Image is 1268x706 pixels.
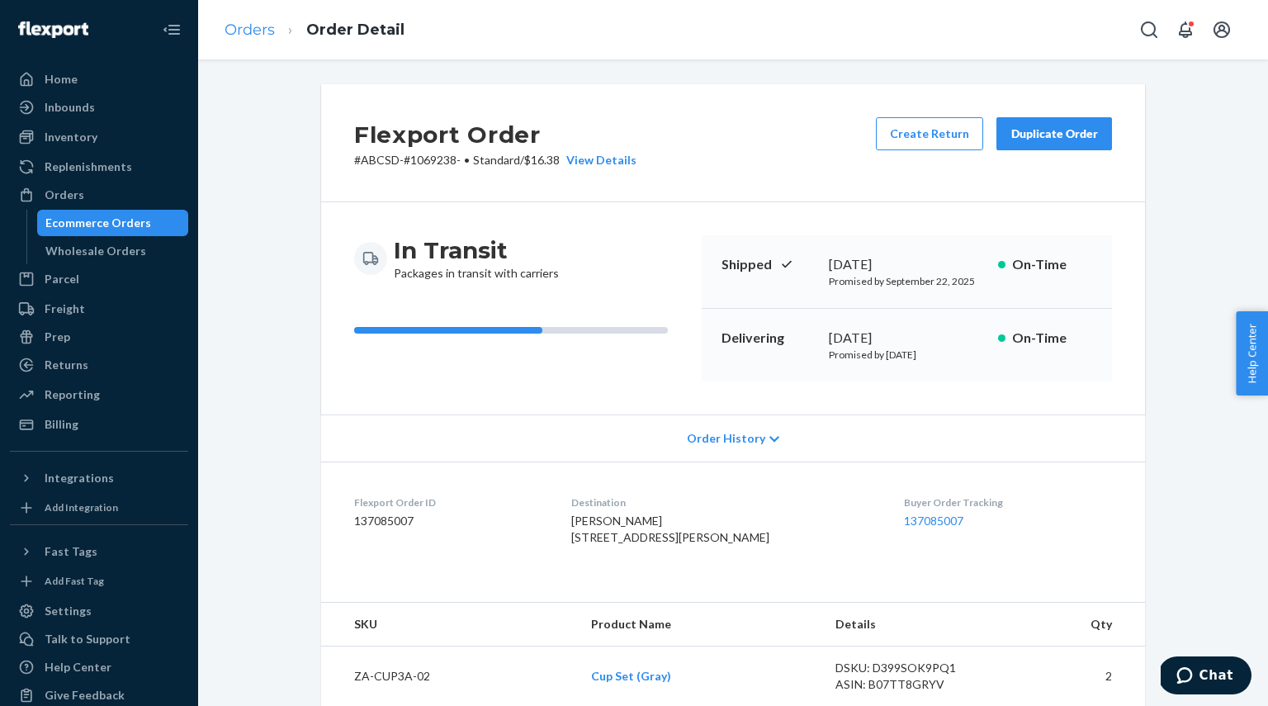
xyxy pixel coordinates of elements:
[829,329,985,348] div: [DATE]
[394,235,559,282] div: Packages in transit with carriers
[1205,13,1238,46] button: Open account menu
[354,117,636,152] h2: Flexport Order
[10,94,188,121] a: Inbounds
[10,538,188,565] button: Fast Tags
[10,381,188,408] a: Reporting
[321,603,578,647] th: SKU
[835,660,991,676] div: DSKU: D399SOK9PQ1
[687,430,765,447] span: Order History
[45,243,146,259] div: Wholesale Orders
[354,152,636,168] p: # ABCSD-#1069238- / $16.38
[473,153,520,167] span: Standard
[45,603,92,619] div: Settings
[10,154,188,180] a: Replenishments
[10,498,188,518] a: Add Integration
[1133,13,1166,46] button: Open Search Box
[10,296,188,322] a: Freight
[394,235,559,265] h3: In Transit
[578,603,822,647] th: Product Name
[45,99,95,116] div: Inbounds
[45,187,84,203] div: Orders
[45,386,100,403] div: Reporting
[37,238,189,264] a: Wholesale Orders
[722,329,816,348] p: Delivering
[1236,311,1268,396] button: Help Center
[10,465,188,491] button: Integrations
[45,357,88,373] div: Returns
[45,416,78,433] div: Billing
[904,495,1112,509] dt: Buyer Order Tracking
[211,6,418,54] ol: breadcrumbs
[45,129,97,145] div: Inventory
[1169,13,1202,46] button: Open notifications
[876,117,983,150] button: Create Return
[37,210,189,236] a: Ecommerce Orders
[464,153,470,167] span: •
[10,598,188,624] a: Settings
[10,266,188,292] a: Parcel
[996,117,1112,150] button: Duplicate Order
[10,66,188,92] a: Home
[591,669,671,683] a: Cup Set (Gray)
[45,71,78,88] div: Home
[45,659,111,675] div: Help Center
[45,543,97,560] div: Fast Tags
[155,13,188,46] button: Close Navigation
[10,654,188,680] a: Help Center
[306,21,405,39] a: Order Detail
[45,215,151,231] div: Ecommerce Orders
[10,182,188,208] a: Orders
[354,513,545,529] dd: 137085007
[45,574,104,588] div: Add Fast Tag
[1012,329,1092,348] p: On-Time
[10,352,188,378] a: Returns
[822,603,1004,647] th: Details
[45,687,125,704] div: Give Feedback
[354,495,545,509] dt: Flexport Order ID
[45,500,118,514] div: Add Integration
[571,495,878,509] dt: Destination
[45,301,85,317] div: Freight
[829,255,985,274] div: [DATE]
[45,329,70,345] div: Prep
[10,324,188,350] a: Prep
[1012,255,1092,274] p: On-Time
[45,159,132,175] div: Replenishments
[10,626,188,652] button: Talk to Support
[10,411,188,438] a: Billing
[571,514,769,544] span: [PERSON_NAME] [STREET_ADDRESS][PERSON_NAME]
[835,676,991,693] div: ASIN: B07TT8GRYV
[225,21,275,39] a: Orders
[560,152,636,168] button: View Details
[722,255,816,274] p: Shipped
[1004,603,1145,647] th: Qty
[45,271,79,287] div: Parcel
[18,21,88,38] img: Flexport logo
[45,470,114,486] div: Integrations
[904,514,963,528] a: 137085007
[10,571,188,591] a: Add Fast Tag
[829,274,985,288] p: Promised by September 22, 2025
[1010,126,1098,142] div: Duplicate Order
[1161,656,1251,698] iframe: Opens a widget where you can chat to one of our agents
[829,348,985,362] p: Promised by [DATE]
[45,631,130,647] div: Talk to Support
[10,124,188,150] a: Inventory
